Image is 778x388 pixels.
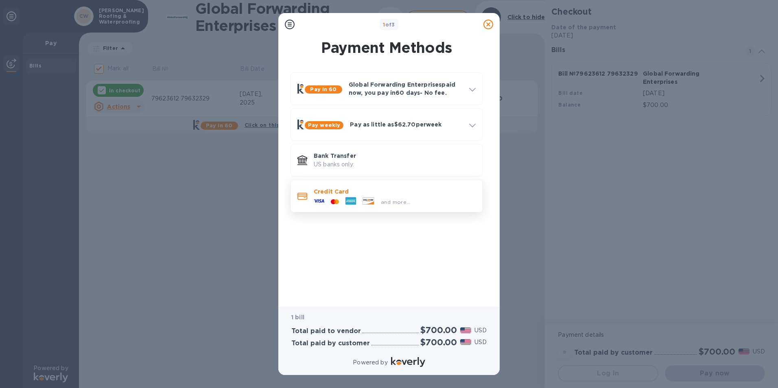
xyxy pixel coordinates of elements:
[353,358,387,367] p: Powered by
[474,326,487,335] p: USD
[350,120,463,129] p: Pay as little as $62.70 per week
[391,357,425,367] img: Logo
[314,160,476,169] p: US banks only.
[474,338,487,347] p: USD
[314,152,476,160] p: Bank Transfer
[460,327,471,333] img: USD
[381,199,411,205] span: and more...
[420,325,457,335] h2: $700.00
[460,339,471,345] img: USD
[383,22,395,28] b: of 3
[383,22,385,28] span: 1
[289,39,484,56] h1: Payment Methods
[310,86,337,92] b: Pay in 60
[291,340,370,347] h3: Total paid by customer
[291,327,361,335] h3: Total paid to vendor
[291,314,304,320] b: 1 bill
[308,122,340,128] b: Pay weekly
[420,337,457,347] h2: $700.00
[314,187,476,196] p: Credit Card
[349,81,463,97] p: Global Forwarding Enterprises paid now, you pay in 60 days - No fee.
